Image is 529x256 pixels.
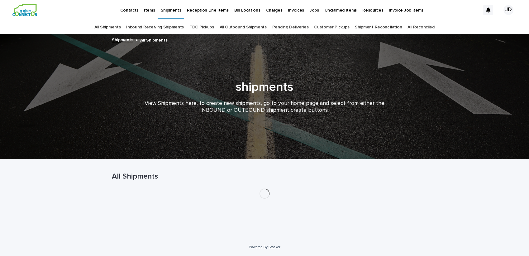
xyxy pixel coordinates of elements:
p: All Shipments [140,36,168,43]
a: All Shipments [94,20,121,35]
a: All Reconciled [407,20,435,35]
a: Shipments [112,36,133,43]
a: Inbound Receiving Shipments [126,20,184,35]
a: All Outbound Shipments [220,20,267,35]
a: TDC Pickups [189,20,214,35]
h1: shipments [112,80,417,95]
div: JD [503,5,513,15]
a: Powered By Stacker [249,245,280,249]
img: aCWQmA6OSGG0Kwt8cj3c [12,4,37,16]
a: Pending Deliveries [272,20,308,35]
p: View Shipments here, to create new shipments, go to your home page and select from either the INB... [140,100,389,114]
a: Customer Pickups [314,20,349,35]
h1: All Shipments [112,172,417,181]
a: Shipment Reconciliation [355,20,402,35]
